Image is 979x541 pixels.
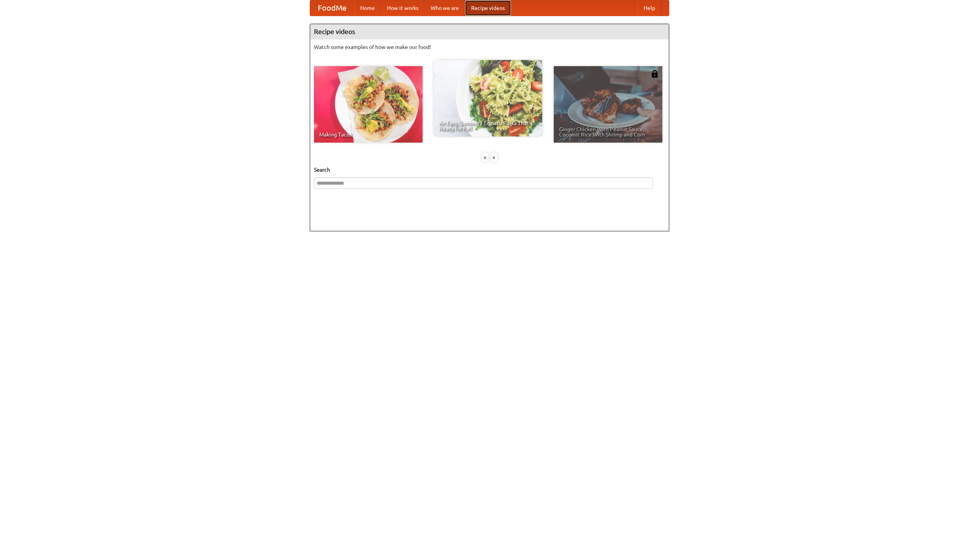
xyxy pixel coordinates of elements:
a: Home [354,0,381,16]
span: Making Tacos [319,132,417,137]
div: » [491,153,498,162]
img: 483408.png [651,70,659,78]
a: How it works [381,0,424,16]
a: Help [637,0,661,16]
a: FoodMe [310,0,354,16]
a: Making Tacos [314,66,423,143]
div: « [481,153,488,162]
p: Watch some examples of how we make our food! [314,43,665,51]
a: Who we are [424,0,465,16]
a: An Easy, Summery Tomato Pasta That's Ready for Fall [434,60,542,136]
h5: Search [314,166,665,174]
a: Recipe videos [465,0,511,16]
span: An Easy, Summery Tomato Pasta That's Ready for Fall [439,120,537,131]
h4: Recipe videos [310,24,669,39]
